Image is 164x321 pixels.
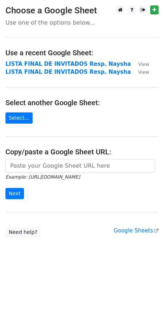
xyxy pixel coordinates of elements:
[5,48,159,57] h4: Use a recent Google Sheet:
[138,69,149,75] small: View
[5,188,24,199] input: Next
[5,69,131,75] a: LISTA FINAL DE INVITADOS Resp. Naysha
[131,69,149,75] a: View
[5,19,159,26] p: Use one of the options below...
[131,61,149,67] a: View
[5,5,159,16] h3: Choose a Google Sheet
[5,61,131,67] a: LISTA FINAL DE INVITADOS Resp. Naysha
[5,174,80,180] small: Example: [URL][DOMAIN_NAME]
[5,159,155,173] input: Paste your Google Sheet URL here
[5,98,159,107] h4: Select another Google Sheet:
[5,227,41,238] a: Need help?
[138,61,149,67] small: View
[114,227,159,234] a: Google Sheets
[5,147,159,156] h4: Copy/paste a Google Sheet URL:
[5,112,33,124] a: Select...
